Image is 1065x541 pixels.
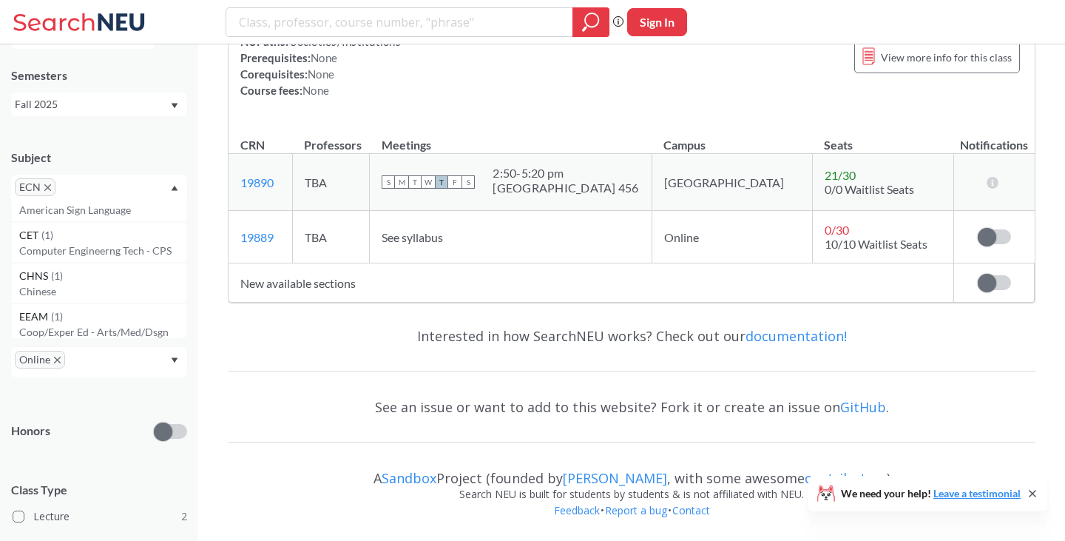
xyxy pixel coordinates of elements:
th: Notifications [954,122,1035,154]
th: Seats [812,122,953,154]
span: ( 1 ) [41,229,53,241]
div: Fall 2025 [15,96,169,112]
span: ( 1 ) [51,269,63,282]
div: 2:50 - 5:20 pm [493,166,638,181]
span: 2 [181,508,187,525]
th: Professors [292,122,370,154]
a: Report a bug [604,503,668,517]
th: Meetings [370,122,652,154]
span: M [395,175,408,189]
div: Search NEU is built for students by students & is not affiliated with NEU. [228,486,1035,503]
span: See syllabus [382,230,443,244]
a: contributors [805,469,887,487]
span: ECNX to remove pill [15,178,55,196]
a: 19890 [240,175,274,189]
div: Fall 2025Dropdown arrow [11,93,187,116]
span: 10/10 Waitlist Seats [825,237,927,251]
td: TBA [292,211,370,263]
div: CRN [240,137,265,153]
button: Sign In [627,8,687,36]
th: Campus [652,122,812,154]
span: None [311,51,337,64]
svg: Dropdown arrow [171,103,178,109]
span: We need your help! [841,488,1021,499]
div: [GEOGRAPHIC_DATA] 456 [493,181,638,195]
svg: X to remove pill [44,184,51,191]
p: Coop/Exper Ed - Arts/Med/Dsgn [19,325,186,340]
a: Leave a testimonial [933,487,1021,500]
span: 0 / 30 [825,223,849,237]
td: New available sections [229,263,954,303]
p: Computer Engineerng Tech - CPS [19,243,186,258]
span: CHNS [19,268,51,284]
div: Subject [11,149,187,166]
span: None [308,67,334,81]
span: CET [19,227,41,243]
div: NUPaths: Prerequisites: Corequisites: Course fees: [240,33,401,98]
a: 19889 [240,230,274,244]
td: Online [652,211,812,263]
span: Class Type [11,482,187,498]
div: See an issue or want to add to this website? Fork it or create an issue on . [228,386,1035,429]
a: documentation! [745,327,847,345]
span: T [435,175,448,189]
td: [GEOGRAPHIC_DATA] [652,154,812,211]
div: • • [228,503,1035,541]
svg: X to remove pill [54,357,61,363]
a: Sandbox [382,469,436,487]
span: None [302,84,329,97]
span: EEAM [19,309,51,325]
span: View more info for this class [881,48,1012,67]
span: 21 / 30 [825,168,856,182]
input: Class, professor, course number, "phrase" [237,10,562,35]
span: S [382,175,395,189]
svg: Dropdown arrow [171,357,178,363]
div: A Project (founded by , with some awesome ) [228,457,1035,486]
p: Chinese [19,284,186,299]
p: Honors [11,423,50,440]
label: Lecture [13,507,187,526]
a: GitHub [840,398,886,416]
span: ( 1 ) [51,310,63,323]
a: Feedback [553,503,601,517]
span: F [448,175,461,189]
span: T [408,175,422,189]
a: [PERSON_NAME] [563,469,667,487]
span: S [461,175,475,189]
div: Interested in how SearchNEU works? Check out our [228,315,1035,357]
svg: Dropdown arrow [171,185,178,191]
div: magnifying glass [572,7,609,37]
span: 0/0 Waitlist Seats [825,182,914,196]
div: ECNX to remove pillDropdown arrowLinguisticsMET(2)Mechanical Engineer Tech - CPSMGSC(2)Management... [11,175,187,205]
div: Semesters [11,67,187,84]
td: TBA [292,154,370,211]
a: Contact [672,503,711,517]
span: OnlineX to remove pill [15,351,65,369]
span: W [422,175,435,189]
div: OnlineX to remove pillDropdown arrow [11,347,187,377]
svg: magnifying glass [582,12,600,33]
p: American Sign Language [19,203,186,218]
